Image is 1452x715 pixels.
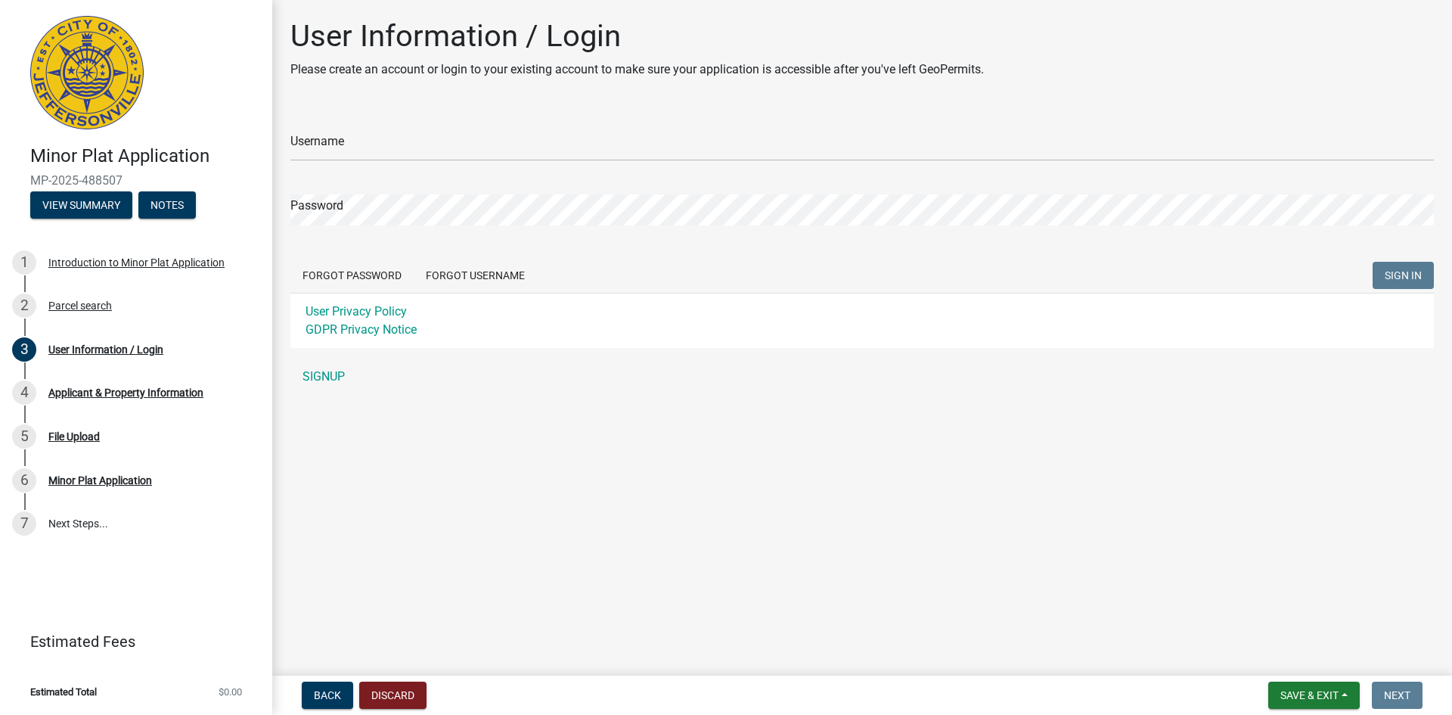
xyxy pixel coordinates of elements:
img: City of Jeffersonville, Indiana [30,16,144,129]
div: File Upload [48,431,100,442]
div: 5 [12,424,36,449]
a: SIGNUP [290,362,1434,392]
div: User Information / Login [48,344,163,355]
div: 2 [12,294,36,318]
span: SIGN IN [1385,269,1422,281]
div: 3 [12,337,36,362]
span: Back [314,689,341,701]
span: Save & Exit [1280,689,1339,701]
a: Estimated Fees [12,626,248,657]
h4: Minor Plat Application [30,145,260,167]
button: Save & Exit [1268,682,1360,709]
button: Next [1372,682,1423,709]
span: Estimated Total [30,687,97,697]
button: Back [302,682,353,709]
button: Forgot Username [414,262,537,289]
button: Notes [138,191,196,219]
div: 1 [12,250,36,275]
div: 6 [12,468,36,493]
button: View Summary [30,191,132,219]
p: Please create an account or login to your existing account to make sure your application is acces... [290,61,984,79]
a: GDPR Privacy Notice [306,322,417,337]
button: Forgot Password [290,262,414,289]
span: Next [1384,689,1410,701]
div: Parcel search [48,300,112,311]
a: User Privacy Policy [306,304,407,319]
div: 4 [12,381,36,405]
button: SIGN IN [1373,262,1434,289]
button: Discard [359,682,427,709]
wm-modal-confirm: Summary [30,200,132,212]
div: Applicant & Property Information [48,387,203,398]
wm-modal-confirm: Notes [138,200,196,212]
h1: User Information / Login [290,18,984,54]
span: MP-2025-488507 [30,173,242,188]
span: $0.00 [219,687,242,697]
div: Minor Plat Application [48,475,152,486]
div: 7 [12,511,36,536]
div: Introduction to Minor Plat Application [48,257,225,268]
